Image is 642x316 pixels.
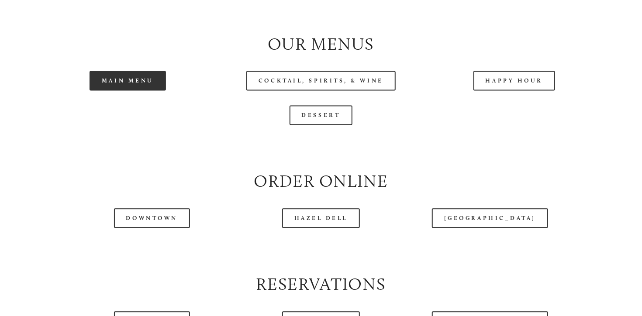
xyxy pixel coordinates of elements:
[38,169,604,193] h2: Order Online
[38,272,604,296] h2: Reservations
[90,71,166,90] a: Main Menu
[432,208,548,228] a: [GEOGRAPHIC_DATA]
[473,71,556,90] a: Happy Hour
[114,208,190,228] a: Downtown
[282,208,360,228] a: Hazel Dell
[246,71,396,90] a: Cocktail, Spirits, & Wine
[290,105,353,125] a: Dessert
